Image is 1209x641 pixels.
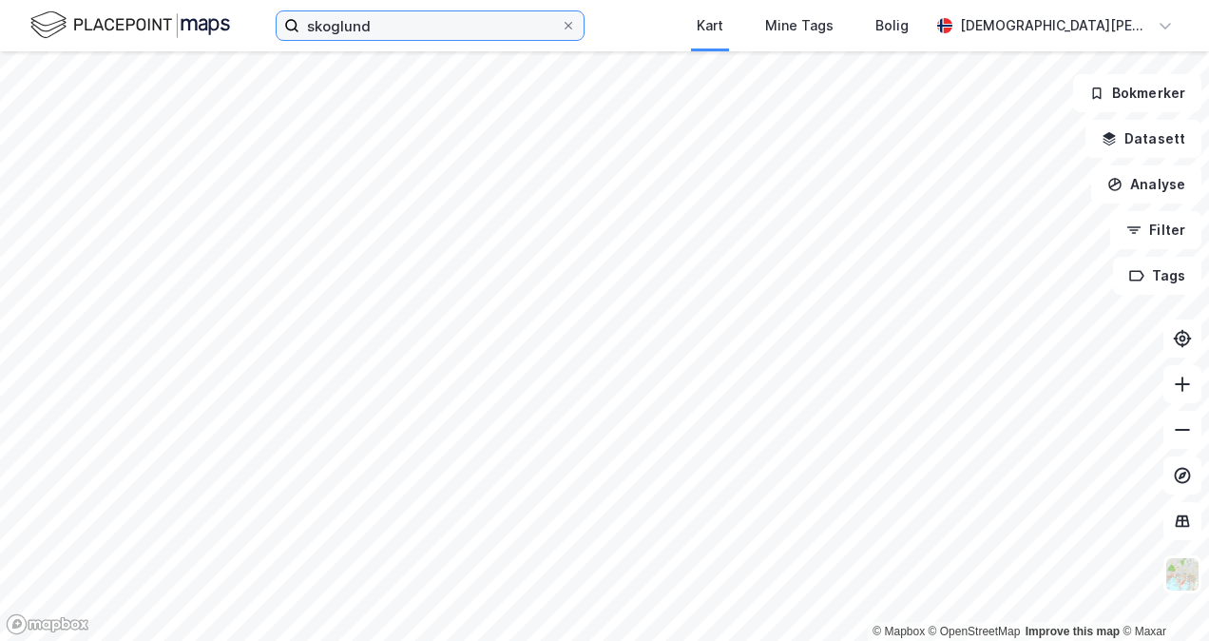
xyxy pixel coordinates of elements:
[1110,211,1201,249] button: Filter
[299,11,561,40] input: Søk på adresse, matrikkel, gårdeiere, leietakere eller personer
[1085,120,1201,158] button: Datasett
[697,14,723,37] div: Kart
[875,14,909,37] div: Bolig
[929,625,1021,638] a: OpenStreetMap
[765,14,834,37] div: Mine Tags
[1026,625,1120,638] a: Improve this map
[30,9,230,42] img: logo.f888ab2527a4732fd821a326f86c7f29.svg
[1073,74,1201,112] button: Bokmerker
[6,613,89,635] a: Mapbox homepage
[1091,165,1201,204] button: Analyse
[1113,257,1201,295] button: Tags
[1114,550,1209,641] iframe: Chat Widget
[960,14,1150,37] div: [DEMOGRAPHIC_DATA][PERSON_NAME]
[873,625,925,638] a: Mapbox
